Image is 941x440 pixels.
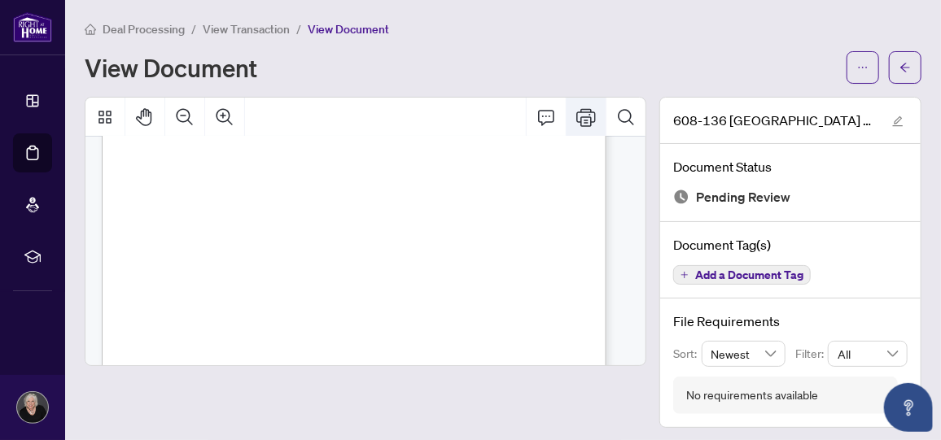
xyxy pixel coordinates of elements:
[711,342,777,366] span: Newest
[673,235,908,255] h4: Document Tag(s)
[673,345,702,363] p: Sort:
[681,271,689,279] span: plus
[686,386,818,404] div: No requirements available
[857,62,869,73] span: ellipsis
[673,189,689,205] img: Document Status
[673,265,811,285] button: Add a Document Tag
[308,22,389,37] span: View Document
[884,383,933,432] button: Open asap
[85,54,257,81] h1: View Document
[85,24,96,35] span: home
[673,111,877,130] span: 608-136 [GEOGRAPHIC_DATA] Private - TS TO BE REVIEWED.pdf
[696,186,790,208] span: Pending Review
[795,345,828,363] p: Filter:
[695,269,803,281] span: Add a Document Tag
[17,392,48,423] img: Profile Icon
[899,62,911,73] span: arrow-left
[673,157,908,176] h4: Document Status
[892,115,904,127] span: edit
[673,311,908,331] h4: File Requirements
[838,342,898,366] span: All
[191,20,196,38] li: /
[203,22,290,37] span: View Transaction
[296,20,301,38] li: /
[103,22,185,37] span: Deal Processing
[13,12,52,42] img: logo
